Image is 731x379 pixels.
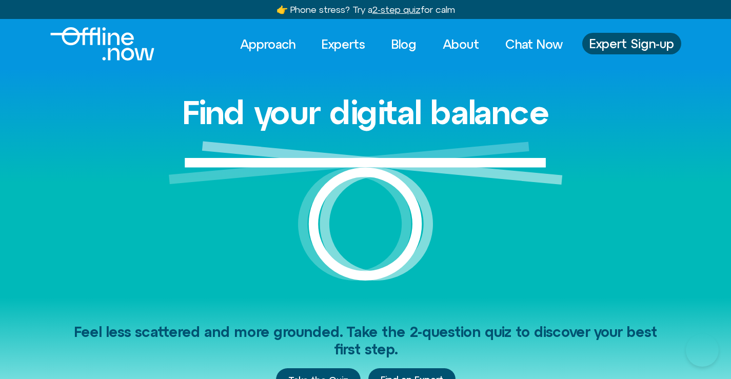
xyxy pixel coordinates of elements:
a: Blog [382,33,426,55]
a: Approach [231,33,305,55]
a: Experts [312,33,374,55]
a: 👉 Phone stress? Try a2-step quizfor calm [276,4,455,15]
nav: Menu [231,33,572,55]
a: About [433,33,488,55]
a: Expert Sign-up [582,33,681,54]
span: Expert Sign-up [589,37,674,50]
u: 2-step quiz [372,4,421,15]
img: Offline.Now logo in white. Text of the words offline.now with a line going through the "O" [50,27,154,61]
span: Feel less scattered and more grounded. Take the 2-question quiz to discover your best first step. [74,324,657,357]
div: Logo [50,27,137,61]
h1: Find your digital balance [182,94,549,130]
a: Chat Now [496,33,572,55]
iframe: Botpress [686,334,719,367]
img: Graphic of a white circle with a white line balancing on top to represent balance. [169,141,563,297]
